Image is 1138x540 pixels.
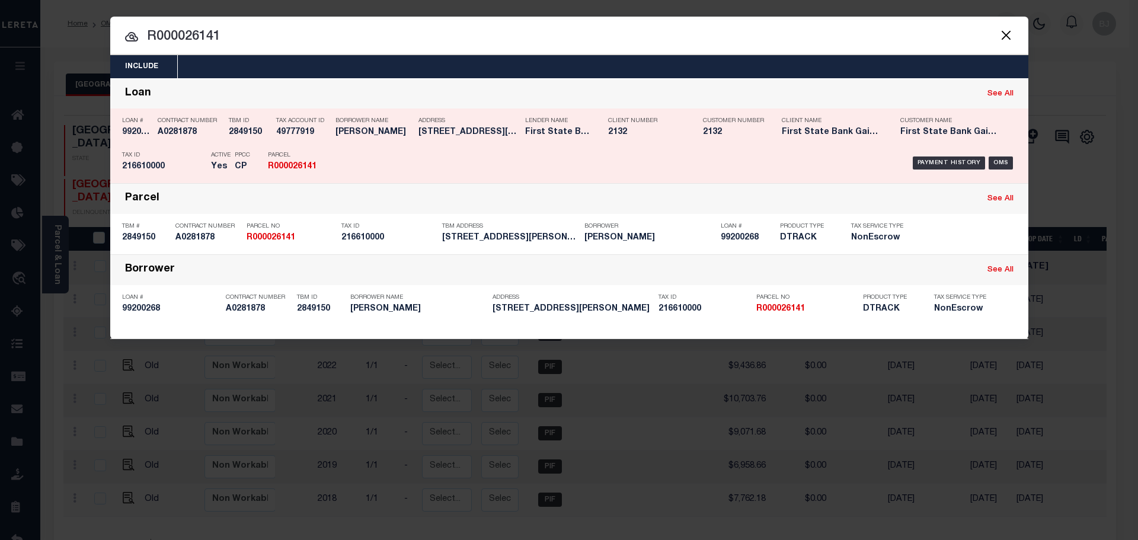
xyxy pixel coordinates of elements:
strong: R000026141 [247,234,295,242]
h5: A0281878 [226,304,291,314]
p: Customer Number [703,117,764,124]
p: Loan # [721,223,774,230]
div: Borrower [125,263,175,277]
p: Product Type [863,294,916,301]
p: Tax ID [658,294,750,301]
h5: R000026141 [756,304,857,314]
p: Active [211,152,231,159]
h5: 216610000 [122,162,205,172]
p: Tax Service Type [934,294,993,301]
p: Parcel [268,152,321,159]
div: Parcel [125,192,159,206]
p: Address [418,117,519,124]
h5: R000026141 [268,162,321,172]
p: Address [493,294,653,301]
p: Tax ID [122,152,205,159]
p: Lender Name [525,117,590,124]
p: Tax Account ID [276,117,330,124]
h5: 2849150 [122,233,170,243]
h5: 2849150 [229,127,270,138]
h5: 99200268 [122,127,152,138]
p: Loan # [122,294,220,301]
p: Borrower Name [350,294,487,301]
p: Borrower Name [335,117,413,124]
p: PPCC [235,152,250,159]
p: Client Number [608,117,685,124]
p: Product Type [780,223,833,230]
p: Tax ID [341,223,436,230]
h5: MATHEW MACLEOD [335,127,413,138]
h5: MATHEW WILLIAM MACLEOD [350,304,487,314]
div: Loan [125,87,151,101]
h5: DTRACK [863,304,916,314]
p: Client Name [782,117,883,124]
h5: MATHEW WILLIAM MACLEOD [584,233,715,243]
h5: NonEscrow [851,233,904,243]
a: See All [987,90,1014,98]
p: Borrower [584,223,715,230]
h5: A0281878 [175,233,241,243]
h5: 99200268 [122,304,220,314]
a: See All [987,195,1014,203]
p: Contract Number [158,117,223,124]
p: Customer Name [900,117,1001,124]
h5: 1013 HARBOR VIEW STRAWN, TX 76475 [418,127,519,138]
h5: Yes [211,162,229,172]
strong: R000026141 [756,305,805,313]
h5: DTRACK [780,233,833,243]
h5: A0281878 [158,127,223,138]
h5: First State Bank Gainesville [782,127,883,138]
p: Contract Number [175,223,241,230]
p: Tax Service Type [851,223,904,230]
h5: 1013 HARBOR VIEW STRAWN, TX 76475 [493,304,653,314]
input: Start typing... [110,27,1028,47]
h5: CP [235,162,250,172]
p: TBM Address [442,223,578,230]
p: TBM # [122,223,170,230]
h5: NonEscrow [934,304,993,314]
h5: 2849150 [297,304,344,314]
h5: 1013 HARBOR VIEW STRAWN, TX 76475 [442,233,578,243]
div: OMS [989,156,1013,170]
h5: 216610000 [341,233,436,243]
h5: R000026141 [247,233,335,243]
p: TBM ID [229,117,270,124]
h5: 216610000 [658,304,750,314]
p: Parcel No [756,294,857,301]
strong: R000026141 [268,162,317,171]
h5: First State Bank Gainesville [900,127,1001,138]
h5: 2132 [703,127,762,138]
a: See All [987,266,1014,274]
h5: 49777919 [276,127,330,138]
p: Contract Number [226,294,291,301]
h5: First State Bank Gainesville [525,127,590,138]
p: Parcel No [247,223,335,230]
button: Include [110,55,173,78]
h5: 2132 [608,127,685,138]
h5: 99200268 [721,233,774,243]
p: Loan # [122,117,152,124]
p: TBM ID [297,294,344,301]
div: Payment History [913,156,986,170]
button: Close [999,27,1014,43]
